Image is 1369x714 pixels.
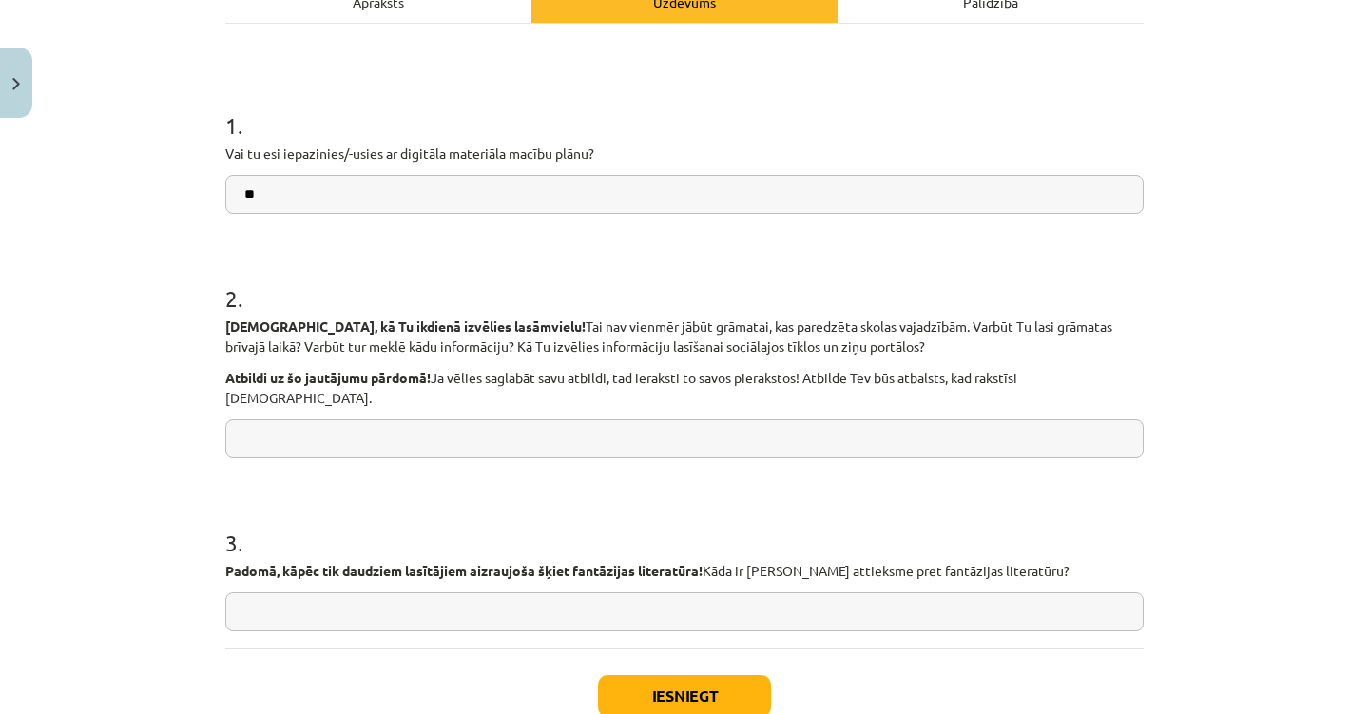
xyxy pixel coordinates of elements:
h1: 3 . [225,496,1144,555]
img: icon-close-lesson-0947bae3869378f0d4975bcd49f059093ad1ed9edebbc8119c70593378902aed.svg [12,78,20,90]
p: Kāda ir [PERSON_NAME] attieksme pret fantāzijas literatūru? [225,561,1144,581]
h1: 1 . [225,79,1144,138]
p: Tai nav vienmēr jābūt grāmatai, kas paredzēta skolas vajadzībām. Varbūt Tu lasi grāmatas brīvajā ... [225,317,1144,357]
h1: 2 . [225,252,1144,311]
p: Vai tu esi iepazinies/-usies ar digitāla materiāla macību plānu? [225,144,1144,164]
p: Ja vēlies saglabāt savu atbildi, tad ieraksti to savos pierakstos! Atbilde Tev būs atbalsts, kad ... [225,368,1144,408]
strong: [DEMOGRAPHIC_DATA], kā Tu ikdienā izvēlies lasāmvielu! [225,318,586,335]
strong: Padomā, kāpēc tik daudziem lasītājiem aizraujoša šķiet fantāzijas literatūra! [225,562,703,579]
strong: Atbildi uz šo jautājumu pārdomā! [225,369,431,386]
